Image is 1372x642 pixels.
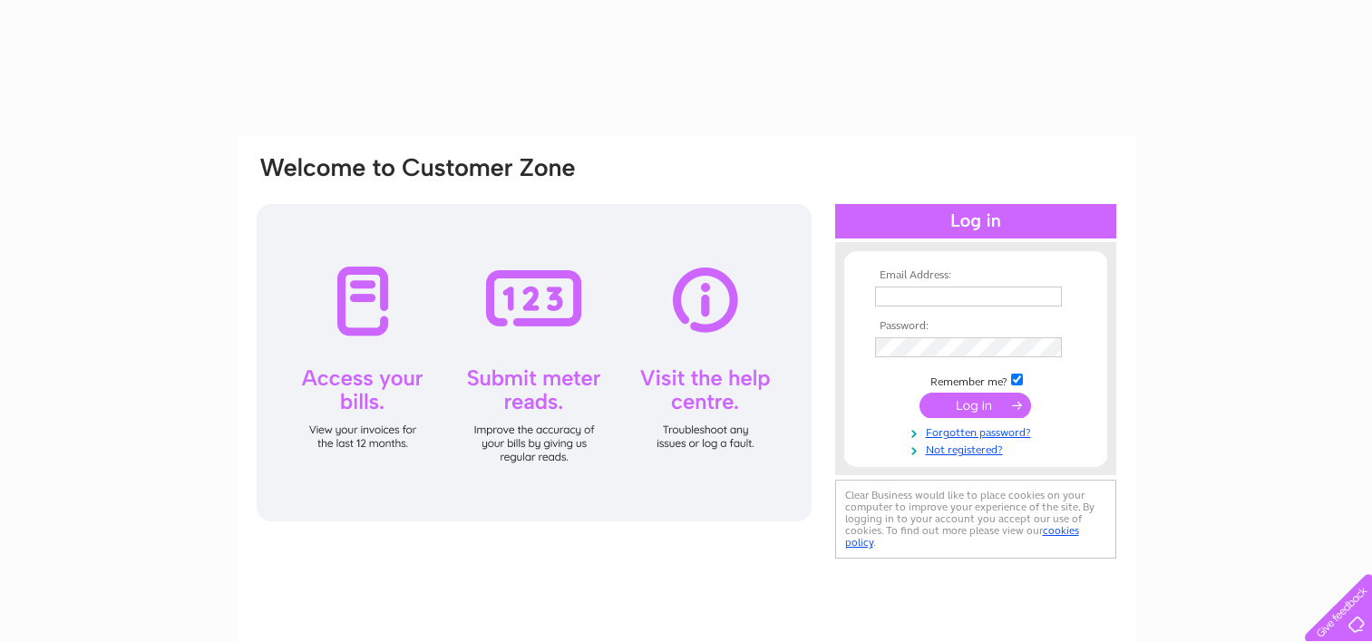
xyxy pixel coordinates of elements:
[845,524,1079,549] a: cookies policy
[871,371,1081,389] td: Remember me?
[871,269,1081,282] th: Email Address:
[920,393,1031,418] input: Submit
[871,320,1081,333] th: Password:
[875,440,1081,457] a: Not registered?
[875,423,1081,440] a: Forgotten password?
[835,480,1116,559] div: Clear Business would like to place cookies on your computer to improve your experience of the sit...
